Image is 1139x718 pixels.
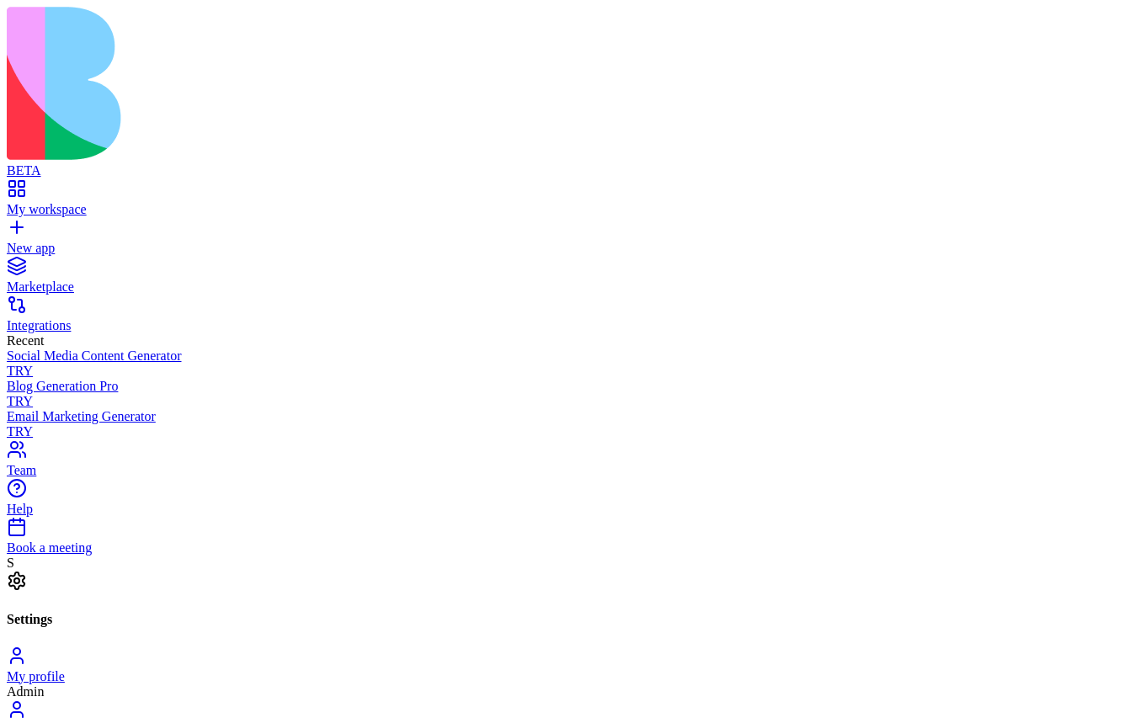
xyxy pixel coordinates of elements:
a: New app [7,226,1132,256]
div: New app [7,241,1132,256]
div: BETA [7,163,1132,178]
div: Integrations [7,318,1132,333]
div: TRY [7,424,1132,439]
div: My workspace [7,202,1132,217]
a: Blog Generation ProTRY [7,379,1132,409]
a: Team [7,448,1132,478]
a: Social Media Content GeneratorTRY [7,348,1132,379]
div: TRY [7,394,1132,409]
div: Help [7,502,1132,517]
a: My profile [7,654,1132,684]
span: Admin [7,684,44,699]
div: TRY [7,364,1132,379]
div: Book a meeting [7,540,1132,556]
div: Blog Generation Pro [7,379,1132,394]
h4: Settings [7,612,1132,627]
div: Marketplace [7,279,1132,295]
span: S [7,556,14,570]
div: Team [7,463,1132,478]
a: Email Marketing GeneratorTRY [7,409,1132,439]
div: Social Media Content Generator [7,348,1132,364]
a: Integrations [7,303,1132,333]
a: BETA [7,148,1132,178]
span: Recent [7,333,44,348]
div: Email Marketing Generator [7,409,1132,424]
a: Book a meeting [7,525,1132,556]
div: My profile [7,669,1132,684]
a: Marketplace [7,264,1132,295]
a: My workspace [7,187,1132,217]
img: logo [7,7,684,160]
a: Help [7,487,1132,517]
